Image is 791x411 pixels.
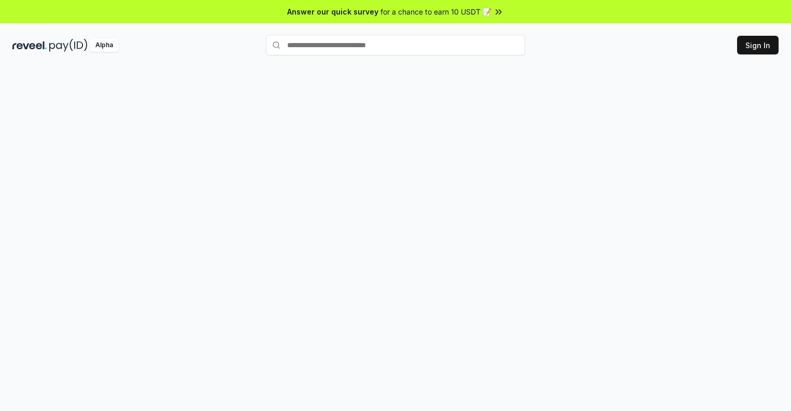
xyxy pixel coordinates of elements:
[287,6,378,17] span: Answer our quick survey
[49,39,88,52] img: pay_id
[12,39,47,52] img: reveel_dark
[90,39,119,52] div: Alpha
[737,36,779,54] button: Sign In
[380,6,491,17] span: for a chance to earn 10 USDT 📝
